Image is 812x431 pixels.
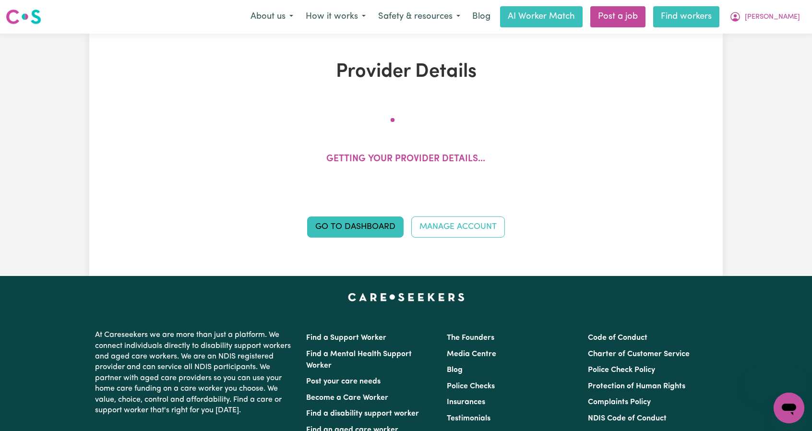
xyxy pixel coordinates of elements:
[306,378,381,385] a: Post your care needs
[653,6,719,27] a: Find workers
[447,334,494,342] a: The Founders
[201,60,611,84] h1: Provider Details
[447,350,496,358] a: Media Centre
[372,7,466,27] button: Safety & resources
[588,366,655,374] a: Police Check Policy
[244,7,299,27] button: About us
[348,293,465,301] a: Careseekers home page
[306,334,386,342] a: Find a Support Worker
[447,398,485,406] a: Insurances
[774,393,804,423] iframe: Button to launch messaging window
[411,216,505,238] a: Manage Account
[588,350,690,358] a: Charter of Customer Service
[306,350,412,370] a: Find a Mental Health Support Worker
[447,366,463,374] a: Blog
[306,410,419,418] a: Find a disability support worker
[306,394,388,402] a: Become a Care Worker
[588,398,651,406] a: Complaints Policy
[307,216,404,238] a: Go to Dashboard
[500,6,583,27] a: AI Worker Match
[588,415,667,422] a: NDIS Code of Conduct
[466,6,496,27] a: Blog
[447,415,490,422] a: Testimonials
[588,383,685,390] a: Protection of Human Rights
[447,383,495,390] a: Police Checks
[95,326,295,419] p: At Careseekers we are more than just a platform. We connect individuals directly to disability su...
[723,7,806,27] button: My Account
[747,368,804,389] iframe: Message from company
[6,6,41,28] a: Careseekers logo
[588,334,647,342] a: Code of Conduct
[6,8,41,25] img: Careseekers logo
[299,7,372,27] button: How it works
[590,6,645,27] a: Post a job
[326,153,485,167] p: Getting your provider details...
[745,12,800,23] span: [PERSON_NAME]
